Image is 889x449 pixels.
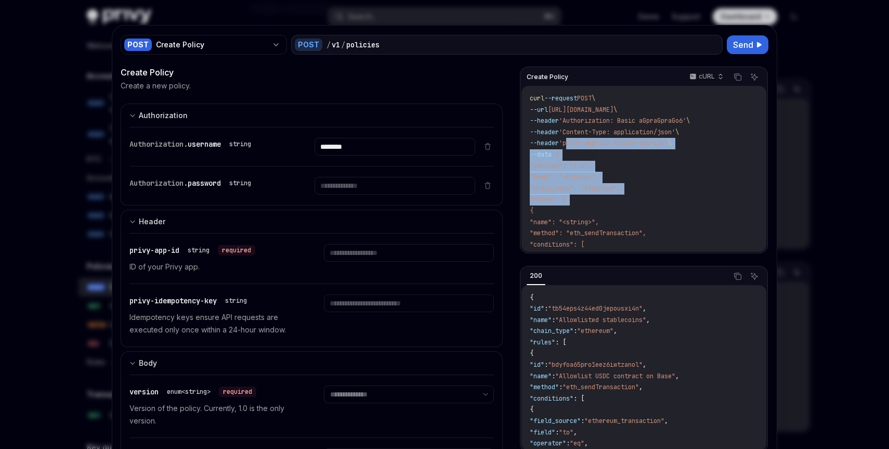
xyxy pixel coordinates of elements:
[573,394,584,403] span: : [
[552,316,555,324] span: :
[129,246,179,255] span: privy-app-id
[573,428,577,437] span: ,
[577,94,592,102] span: POST
[699,72,715,81] p: cURL
[129,387,159,396] span: version
[530,229,646,237] span: "method": "eth_sendTransaction",
[727,35,768,54] button: Send
[552,372,555,380] span: :
[555,316,646,324] span: "Allowlisted stablecoins"
[129,296,217,305] span: privy-idempotency-key
[530,173,599,181] span: "name": "<string>",
[218,245,255,255] div: required
[544,361,548,369] span: :
[530,162,592,170] span: "version": "1.0",
[188,139,221,149] span: username
[570,439,584,447] span: "eq"
[530,338,555,347] span: "rules"
[530,417,581,425] span: "field_source"
[559,128,675,136] span: 'Content-Type: application/json'
[646,316,650,324] span: ,
[129,294,251,307] div: privy-idempotency-key
[548,106,613,114] span: [URL][DOMAIN_NAME]
[124,39,152,51] div: POST
[555,428,559,437] span: :
[639,383,643,391] span: ,
[332,40,340,50] div: v1
[341,40,345,50] div: /
[530,383,559,391] span: "method"
[121,351,503,375] button: expand input section
[530,316,552,324] span: "name"
[559,428,573,437] span: "to"
[530,405,533,414] span: {
[530,327,573,335] span: "chain_type"
[530,184,621,193] span: "chain_type": "ethereum",
[544,304,548,313] span: :
[530,372,552,380] span: "name"
[129,177,255,189] div: Authorization.password
[156,40,268,50] div: Create Policy
[563,383,639,391] span: "eth_sendTransaction"
[530,361,544,369] span: "id"
[129,311,299,336] p: Idempotency keys ensure API requests are executed only once within a 24-hour window.
[530,439,566,447] span: "operator"
[559,383,563,391] span: :
[530,293,533,302] span: {
[643,361,646,369] span: ,
[129,402,299,427] p: Version of the policy. Currently, 1.0 is the only version.
[573,327,577,335] span: :
[121,34,287,56] button: POSTCreate Policy
[555,372,675,380] span: "Allowlist USDC contract on Base"
[530,218,599,226] span: "name": "<string>",
[675,128,679,136] span: \
[530,106,548,114] span: --url
[139,109,188,122] div: Authorization
[295,39,322,51] div: POST
[129,261,299,273] p: ID of your Privy app.
[129,386,256,398] div: version
[544,94,577,102] span: --request
[664,417,668,425] span: ,
[748,70,761,84] button: Ask AI
[219,387,256,397] div: required
[530,128,559,136] span: --header
[559,117,686,125] span: 'Authorization: Basic aGpraGpraGo6'
[326,40,331,50] div: /
[577,327,613,335] span: "ethereum"
[139,357,157,369] div: Body
[548,361,643,369] span: "bdyfoa65pro1eez6iwtzanol"
[555,338,566,347] span: : [
[584,417,664,425] span: "ethereum_transaction"
[581,417,584,425] span: :
[552,150,559,159] span: '{
[530,117,559,125] span: --header
[530,428,555,437] span: "field"
[129,244,255,256] div: privy-app-id
[527,73,568,81] span: Create Policy
[527,270,545,282] div: 200
[129,138,255,150] div: Authorization.username
[748,270,761,283] button: Ask AI
[559,139,668,147] span: 'privy-app-id: <privy-app-id>'
[530,94,544,102] span: curl
[188,178,221,188] span: password
[129,178,188,188] span: Authorization.
[733,39,753,51] span: Send
[346,40,380,50] div: policies
[613,327,617,335] span: ,
[684,68,728,86] button: cURL
[139,215,165,228] div: Header
[121,66,503,79] div: Create Policy
[731,270,744,283] button: Copy the contents from the code block
[675,372,679,380] span: ,
[566,439,570,447] span: :
[530,349,533,357] span: {
[668,139,672,147] span: \
[129,139,188,149] span: Authorization.
[530,207,533,215] span: {
[592,94,595,102] span: \
[584,439,588,447] span: ,
[121,210,503,233] button: expand input section
[530,139,559,147] span: --header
